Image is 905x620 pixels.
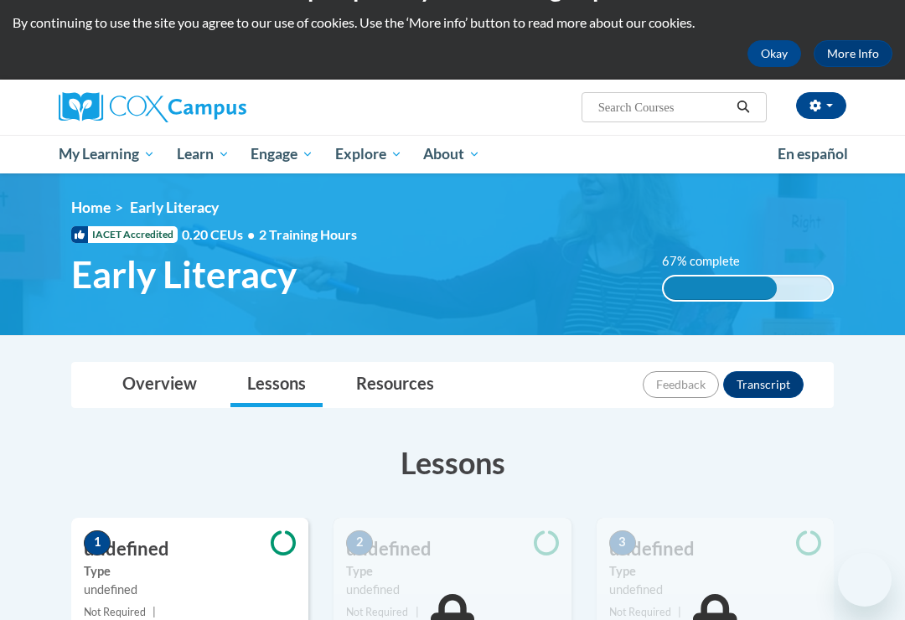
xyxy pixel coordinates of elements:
[251,144,313,164] span: Engage
[664,276,777,300] div: 67% complete
[678,606,681,618] span: |
[230,363,323,407] a: Lessons
[609,581,821,599] div: undefined
[71,199,111,216] a: Home
[166,135,240,173] a: Learn
[13,13,892,32] p: By continuing to use the site you agree to our use of cookies. Use the ‘More info’ button to read...
[240,135,324,173] a: Engage
[597,536,834,562] h3: undefined
[731,97,756,117] button: Search
[177,144,230,164] span: Learn
[71,252,297,297] span: Early Literacy
[767,137,859,172] a: En español
[796,92,846,119] button: Account Settings
[423,144,480,164] span: About
[778,145,848,163] span: En español
[346,606,408,618] span: Not Required
[84,581,296,599] div: undefined
[609,606,671,618] span: Not Required
[643,371,719,398] button: Feedback
[153,606,156,618] span: |
[84,562,296,581] label: Type
[59,144,155,164] span: My Learning
[71,536,308,562] h3: undefined
[48,135,166,173] a: My Learning
[723,371,804,398] button: Transcript
[814,40,892,67] a: More Info
[346,562,558,581] label: Type
[335,144,402,164] span: Explore
[346,581,558,599] div: undefined
[346,530,373,555] span: 2
[609,562,821,581] label: Type
[413,135,492,173] a: About
[71,442,834,483] h3: Lessons
[59,92,304,122] a: Cox Campus
[59,92,246,122] img: Cox Campus
[106,363,214,407] a: Overview
[71,226,178,243] span: IACET Accredited
[182,225,259,244] span: 0.20 CEUs
[324,135,413,173] a: Explore
[597,97,731,117] input: Search Courses
[339,363,451,407] a: Resources
[84,606,146,618] span: Not Required
[334,536,571,562] h3: undefined
[662,252,758,271] label: 67% complete
[130,199,219,216] span: Early Literacy
[84,530,111,555] span: 1
[247,226,255,242] span: •
[747,40,801,67] button: Okay
[259,226,357,242] span: 2 Training Hours
[416,606,419,618] span: |
[838,553,892,607] iframe: Button to launch messaging window
[46,135,859,173] div: Main menu
[609,530,636,555] span: 3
